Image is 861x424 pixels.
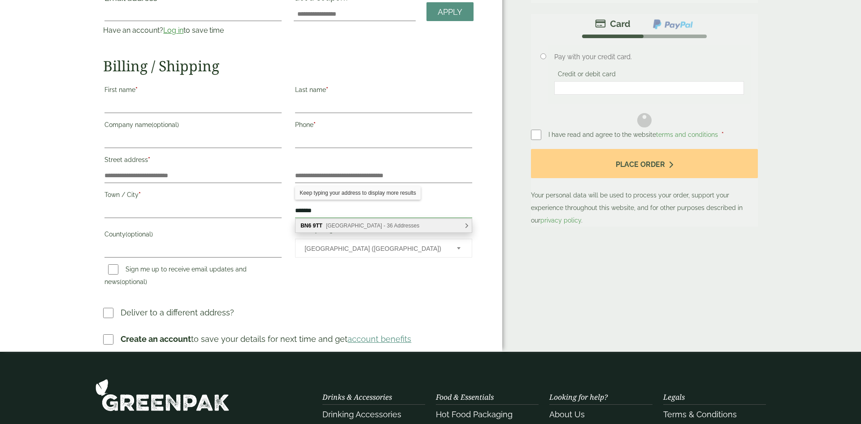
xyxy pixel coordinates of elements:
[348,334,411,344] a: account benefits
[438,7,462,17] span: Apply
[104,153,282,169] label: Street address
[126,231,153,238] span: (optional)
[152,121,179,128] span: (optional)
[313,223,322,229] b: 9TT
[104,188,282,204] label: Town / City
[139,191,141,198] abbr: required
[295,83,472,99] label: Last name
[295,186,420,200] div: Keep typing your address to display more results
[436,410,513,419] a: Hot Food Packaging
[104,228,282,243] label: County
[121,333,411,345] p: to save your details for next time and get
[103,25,283,36] p: Have an account? to save time
[426,2,474,22] a: Apply
[148,156,150,163] abbr: required
[121,334,191,344] strong: Create an account
[103,57,474,74] h2: Billing / Shipping
[108,264,118,275] input: Sign me up to receive email updates and news(optional)
[104,83,282,99] label: First name
[104,118,282,134] label: Company name
[120,278,147,285] span: (optional)
[313,121,316,128] abbr: required
[295,118,472,134] label: Phone
[326,86,328,93] abbr: required
[295,239,472,258] span: Country/Region
[163,26,183,35] a: Log in
[304,239,445,258] span: United Kingdom (UK)
[549,410,585,419] a: About Us
[135,86,138,93] abbr: required
[95,379,230,411] img: GreenPak Supplies
[342,226,344,233] abbr: required
[663,410,737,419] a: Terms & Conditions
[300,223,311,229] b: BN6
[296,219,472,232] div: BN6 9TT
[326,223,419,229] span: [GEOGRAPHIC_DATA] - 36 Addresses
[322,410,401,419] a: Drinking Accessories
[104,266,247,288] label: Sign me up to receive email updates and news
[121,306,234,319] p: Deliver to a different address?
